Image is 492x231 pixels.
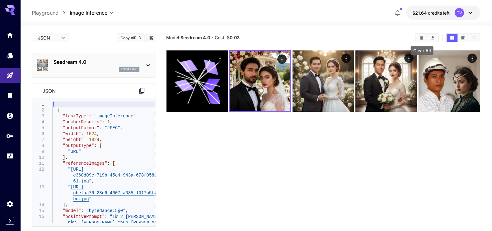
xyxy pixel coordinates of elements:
span: cbefaa76-28d6-4607-a085-1017b5f41c [73,191,162,196]
span: { [58,108,60,113]
div: Actions [341,54,351,63]
div: Models [6,51,14,59]
div: Settings [6,200,14,208]
span: : [107,161,110,166]
button: Show media in list view [469,34,480,42]
span: "outputType" [63,143,94,148]
span: [URL] [71,185,84,190]
span: " [68,167,70,172]
div: 3 [32,113,44,119]
span: , [97,131,99,136]
span: : [105,214,107,219]
span: "URL" [68,149,81,154]
span: : [84,137,86,142]
div: Clear AllDownload All [415,33,439,42]
b: Seedream 4.0 [180,35,210,40]
span: 1 [107,120,110,125]
div: Playground [6,72,14,79]
span: , [125,208,128,213]
span: ] [63,202,65,207]
span: , [99,137,102,142]
span: "JPEG" [105,125,120,130]
div: Wallet [6,112,14,120]
button: Copy AIR ID [117,33,145,42]
span: : [81,208,83,213]
span: [ [99,143,102,148]
div: 4 [32,119,44,125]
span: "referenceImages" [63,161,107,166]
span: "Từ 2 [PERSON_NAME] mặt [110,214,170,219]
div: API Keys [6,132,14,140]
span: , [110,120,112,125]
b: 0.03 [230,35,240,40]
span: "width" [63,131,81,136]
span: [ [52,102,55,107]
button: Download All [427,34,438,42]
p: json [42,87,56,95]
img: 9k= [230,51,290,111]
span: : [99,125,102,130]
span: "numberResults" [63,120,102,125]
div: Show media in grid viewShow media in video viewShow media in list view [446,33,480,42]
div: 5 [32,125,44,131]
span: Model: [166,35,210,40]
button: Show media in grid view [447,34,457,42]
div: 16 [32,214,44,220]
div: Library [6,92,14,99]
span: : [94,143,96,148]
p: Seedream 4.0 [54,58,139,66]
div: Actions [467,54,477,63]
span: "positivePrompt" [63,214,105,219]
a: Playground [32,9,59,16]
div: $21.64173 [412,10,450,16]
div: 6 [32,131,44,137]
span: [URL] [71,167,84,172]
span: : [81,131,83,136]
div: 2 [32,107,44,113]
span: , [65,202,68,207]
div: Actions [215,54,225,63]
div: 12 [32,167,44,172]
div: 13 [32,184,44,190]
div: Clear All [411,46,433,55]
div: 8 [32,143,44,149]
button: Add to library [148,34,154,41]
span: "model" [63,208,81,213]
div: Actions [405,54,414,63]
span: : [89,114,91,119]
nav: breadcrumb [32,9,70,16]
button: Clear All [416,34,427,42]
div: 7 [32,137,44,143]
div: 9 [32,149,44,155]
span: 1024 [86,131,97,136]
span: : [102,120,105,125]
img: Z [419,50,480,112]
span: $21.64 [412,10,428,16]
span: Image Inference [70,9,107,16]
span: Cost: $ [215,35,240,40]
span: "bytedance:5@0" [86,208,125,213]
span: này, [PERSON_NAME] chụp [PERSON_NAME] cặp đôi [68,220,185,225]
div: 10 [32,155,44,161]
span: 61.jpg [73,179,89,184]
span: "taskType" [63,114,89,119]
span: , [91,179,94,184]
img: 9k= [355,50,417,112]
span: ] [63,155,65,160]
span: be.jpg [73,196,89,201]
span: "imageInference" [94,114,136,119]
button: Expand sidebar [6,217,14,225]
span: JSON [38,35,57,41]
span: [ [112,161,115,166]
span: c360d09e-719b-45e4-943a-678f058c82 [73,173,162,178]
span: , [65,155,68,160]
p: seedream4 [121,67,138,72]
span: credits left [428,10,450,16]
div: Home [6,31,14,39]
div: Usage [6,152,14,160]
span: " [89,196,91,201]
span: "height" [63,137,84,142]
div: 11 [32,161,44,167]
